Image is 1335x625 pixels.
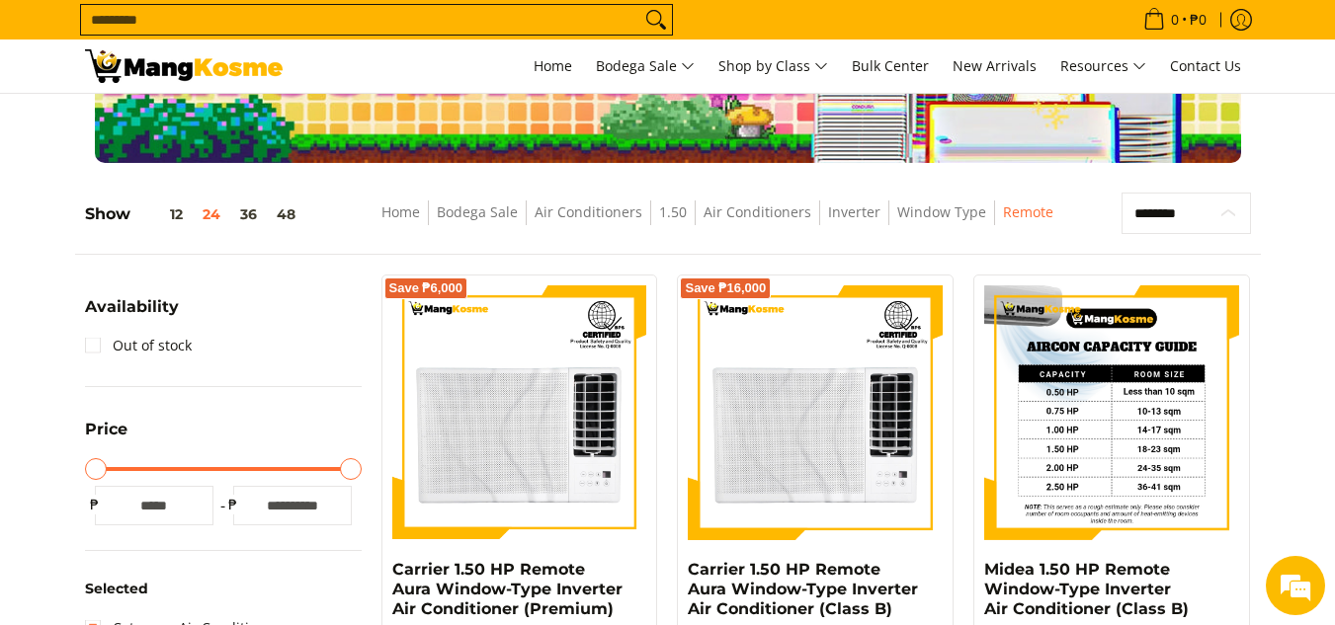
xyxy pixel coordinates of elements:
a: Home [381,202,420,221]
button: Search [640,5,672,35]
div: Minimize live chat window [324,10,372,57]
a: Inverter [828,202,880,221]
img: Bodega Sale Aircon l Mang Kosme: Home Appliances Warehouse Sale [85,49,283,83]
a: Bulk Center [842,39,939,93]
a: Resources [1050,39,1156,93]
a: New Arrivals [943,39,1046,93]
a: Home [524,39,582,93]
span: Bulk Center [852,56,929,75]
span: New Arrivals [953,56,1037,75]
button: 48 [267,206,305,222]
span: Availability [85,299,179,315]
div: Chat with us now [103,111,332,136]
button: 36 [230,206,267,222]
a: Air Conditioners [704,202,811,221]
span: Remote [1003,200,1053,225]
span: • [1137,9,1212,31]
span: Home [534,56,572,75]
h5: Show [85,204,305,224]
a: Carrier 1.50 HP Remote Aura Window-Type Inverter Air Conditioner (Class B) [688,560,918,618]
img: Midea 1.50 HP Remote Window-Type Inverter Air Conditioner (Class B) - 0 [984,285,1239,540]
a: 1.50 [659,202,687,221]
button: 24 [193,206,230,222]
span: We're online! [115,187,273,386]
span: Shop by Class [718,54,828,79]
nav: Breadcrumbs [327,200,1109,245]
a: Contact Us [1160,39,1251,93]
span: ₱ [223,495,243,514]
span: ₱0 [1187,13,1210,27]
span: Resources [1060,54,1146,79]
span: Save ₱16,000 [685,282,766,294]
a: Air Conditioners [535,202,642,221]
img: Carrier 1.50 HP Remote Aura Window-Type Inverter Air Conditioner (Premium) [392,285,647,540]
span: Save ₱6,000 [389,282,463,294]
a: Shop by Class [709,39,838,93]
span: ₱ [85,495,105,514]
h6: Selected [85,581,362,598]
summary: Open [85,299,179,330]
a: Midea 1.50 HP Remote Window-Type Inverter Air Conditioner (Class B) [984,560,1189,618]
img: Carrier 1.50 HP Remote Aura Window-Type Inverter Air Conditioner (Class B) [688,285,943,540]
textarea: Type your message and hit 'Enter' [10,416,376,485]
summary: Open [85,422,127,452]
span: 0 [1168,13,1182,27]
a: Carrier 1.50 HP Remote Aura Window-Type Inverter Air Conditioner (Premium) [392,560,623,618]
span: Price [85,422,127,437]
a: Out of stock [85,330,192,361]
span: Bodega Sale [596,54,695,79]
a: Bodega Sale [437,202,518,221]
span: Contact Us [1170,56,1241,75]
nav: Main Menu [302,39,1251,93]
a: Bodega Sale [586,39,705,93]
button: 12 [130,206,193,222]
a: Window Type [897,202,986,221]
